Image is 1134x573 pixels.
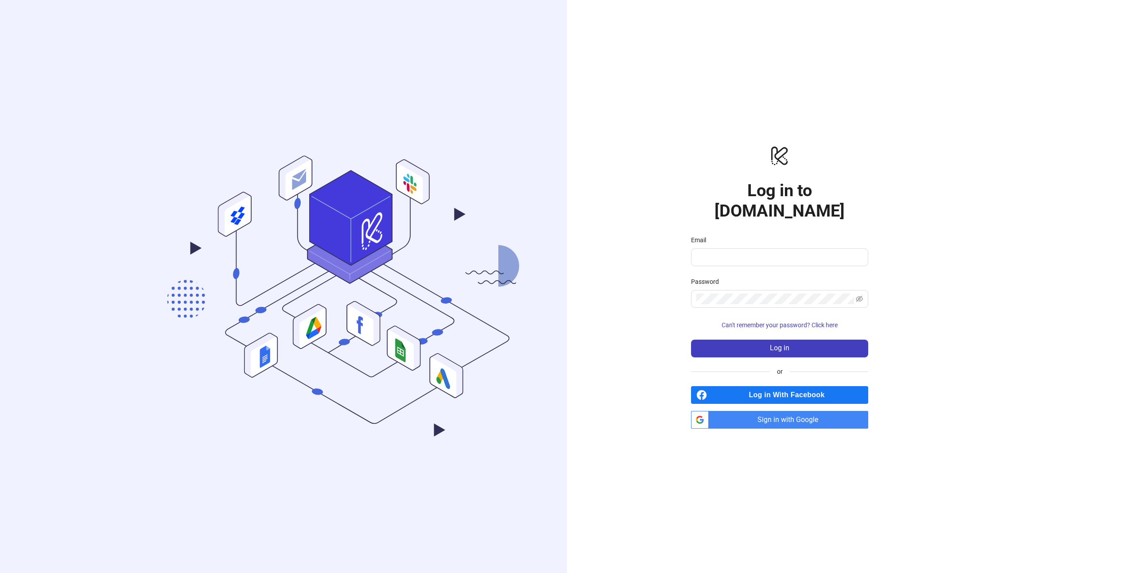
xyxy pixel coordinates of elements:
button: Can't remember your password? Click here [691,318,868,333]
button: Log in [691,340,868,357]
a: Can't remember your password? Click here [691,321,868,329]
span: eye-invisible [856,295,863,302]
label: Password [691,277,725,286]
span: or [770,367,790,376]
input: Email [696,252,861,263]
a: Sign in with Google [691,411,868,429]
span: Can't remember your password? Click here [722,321,838,329]
span: Sign in with Google [712,411,868,429]
span: Log in [770,344,789,352]
a: Log in With Facebook [691,386,868,404]
input: Password [696,294,854,304]
span: Log in With Facebook [711,386,868,404]
label: Email [691,235,712,245]
h1: Log in to [DOMAIN_NAME] [691,180,868,221]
